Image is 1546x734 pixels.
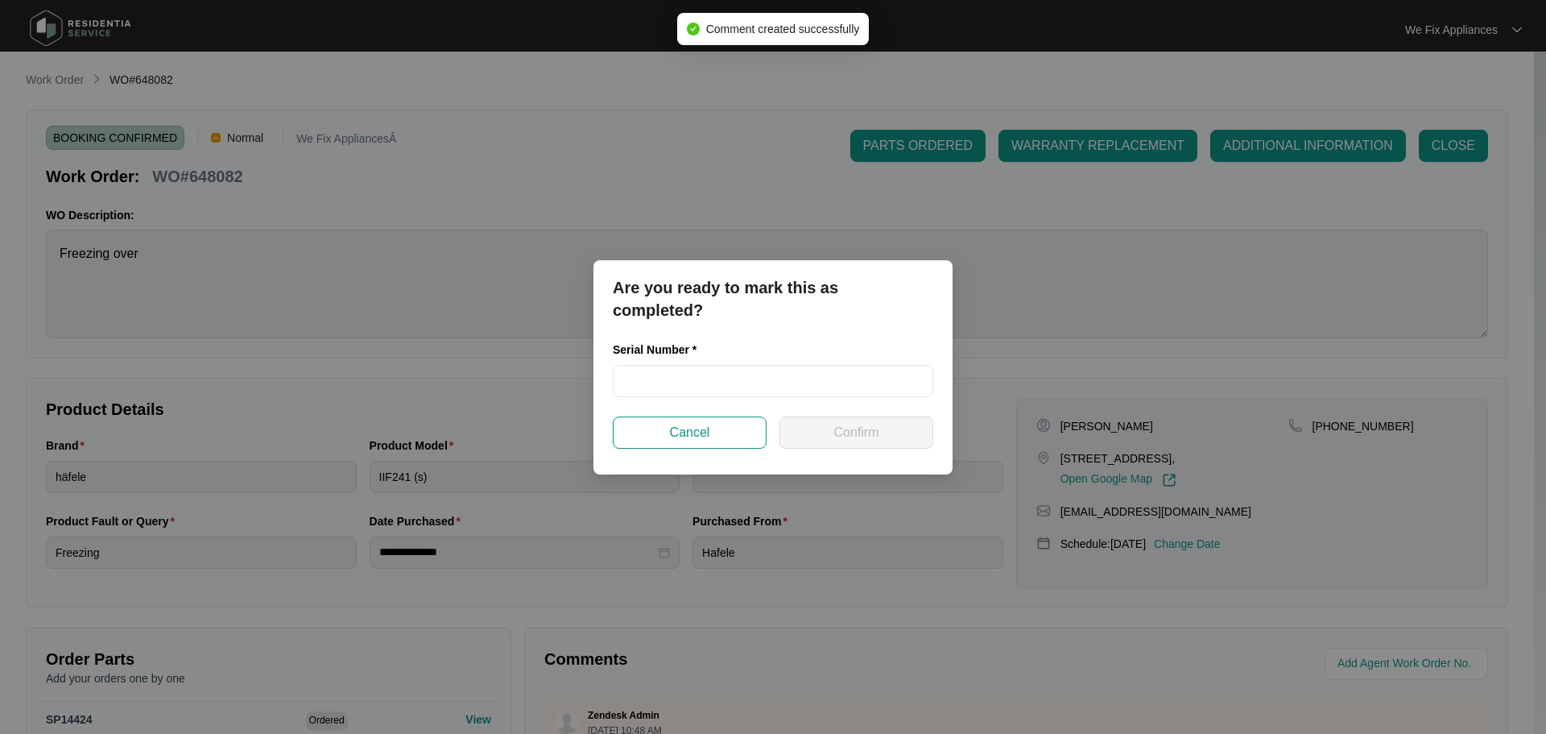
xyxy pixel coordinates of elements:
[613,417,767,449] button: Cancel
[613,299,933,321] p: completed?
[706,23,860,35] span: Comment created successfully
[670,423,710,442] span: Cancel
[613,342,709,358] label: Serial Number *
[687,23,700,35] span: check-circle
[779,417,933,449] button: Confirm
[613,276,933,299] p: Are you ready to mark this as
